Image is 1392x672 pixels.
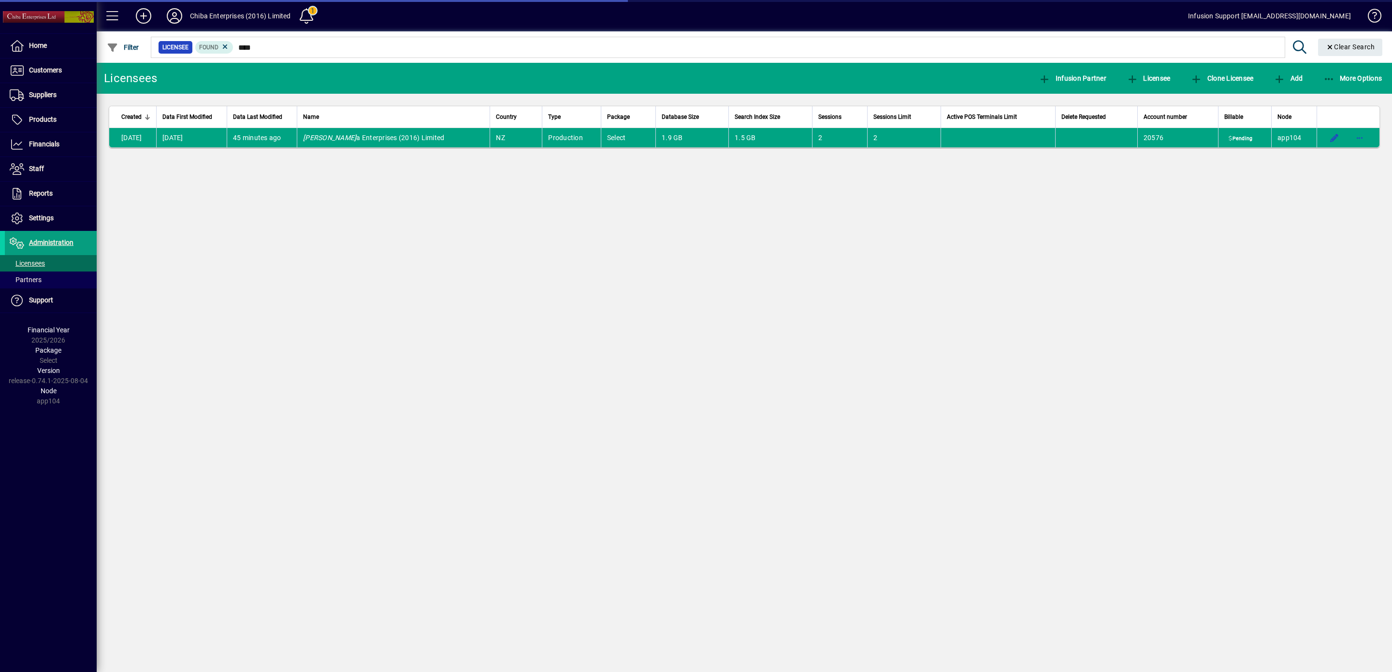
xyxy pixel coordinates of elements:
span: Delete Requested [1061,112,1106,122]
button: Profile [159,7,190,25]
a: Knowledge Base [1361,2,1380,33]
div: Name [303,112,484,122]
a: Home [5,34,97,58]
div: Country [496,112,536,122]
td: 45 minutes ago [227,128,297,147]
span: app104.prod.infusionbusinesssoftware.com [1277,134,1302,142]
em: [PERSON_NAME] [303,134,356,142]
button: Add [1271,70,1305,87]
div: Package [607,112,650,122]
span: Search Index Size [735,112,780,122]
span: Pending [1227,135,1254,143]
span: Account number [1144,112,1187,122]
div: Delete Requested [1061,112,1131,122]
span: Administration [29,239,73,246]
span: Database Size [662,112,699,122]
a: Suppliers [5,83,97,107]
span: Name [303,112,319,122]
a: Staff [5,157,97,181]
span: Add [1274,74,1303,82]
span: Version [37,367,60,374]
a: Settings [5,206,97,230]
button: Edit [1327,130,1342,145]
td: [DATE] [109,128,156,147]
div: Sessions Limit [873,112,935,122]
a: Licensees [5,255,97,272]
span: Infusion Partner [1039,74,1106,82]
span: Licensees [10,259,45,267]
div: Chiba Enterprises (2016) Limited [190,8,291,24]
div: Active POS Terminals Limit [947,112,1049,122]
a: Financials [5,132,97,157]
span: Sessions [818,112,841,122]
div: Database Size [662,112,723,122]
div: Type [548,112,594,122]
a: Products [5,108,97,132]
span: Found [199,44,218,51]
span: Data Last Modified [233,112,282,122]
span: Node [1277,112,1291,122]
span: Customers [29,66,62,74]
button: Filter [104,39,142,56]
td: 2 [867,128,941,147]
td: 1.5 GB [728,128,812,147]
div: Node [1277,112,1311,122]
span: Financials [29,140,59,148]
a: Reports [5,182,97,206]
span: Reports [29,189,53,197]
a: Partners [5,272,97,288]
div: Data Last Modified [233,112,291,122]
span: More Options [1323,74,1382,82]
span: Financial Year [28,326,70,334]
span: Support [29,296,53,304]
button: Infusion Partner [1036,70,1109,87]
span: Licensee [1127,74,1171,82]
span: Node [41,387,57,395]
span: Data First Modified [162,112,212,122]
a: Support [5,288,97,313]
span: Country [496,112,517,122]
mat-chip: Found Status: Found [195,41,233,54]
div: Data First Modified [162,112,221,122]
button: More Options [1321,70,1385,87]
div: Licensees [104,71,157,86]
span: Type [548,112,561,122]
span: Billable [1224,112,1243,122]
div: Account number [1144,112,1212,122]
span: Package [607,112,630,122]
button: Clone Licensee [1188,70,1256,87]
td: [DATE] [156,128,227,147]
span: Filter [107,43,139,51]
span: Home [29,42,47,49]
span: Products [29,115,57,123]
td: Production [542,128,600,147]
a: Customers [5,58,97,83]
span: Sessions Limit [873,112,911,122]
td: Select [601,128,655,147]
div: Sessions [818,112,862,122]
span: Suppliers [29,91,57,99]
td: 1.9 GB [655,128,728,147]
td: 2 [812,128,868,147]
span: Settings [29,214,54,222]
span: Active POS Terminals Limit [947,112,1017,122]
td: NZ [490,128,542,147]
div: Search Index Size [735,112,806,122]
span: Partners [10,276,42,284]
span: Package [35,346,61,354]
span: Licensee [162,43,188,52]
span: Staff [29,165,44,172]
div: Created [121,112,150,122]
div: Infusion Support [EMAIL_ADDRESS][DOMAIN_NAME] [1188,8,1351,24]
button: Clear [1318,39,1383,56]
span: Clone Licensee [1190,74,1253,82]
button: Add [128,7,159,25]
span: Clear Search [1326,43,1375,51]
div: Billable [1224,112,1265,122]
span: a Enterprises (2016) Limited [303,134,444,142]
button: Licensee [1124,70,1173,87]
span: Created [121,112,142,122]
button: More options [1352,130,1367,145]
td: 20576 [1137,128,1218,147]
